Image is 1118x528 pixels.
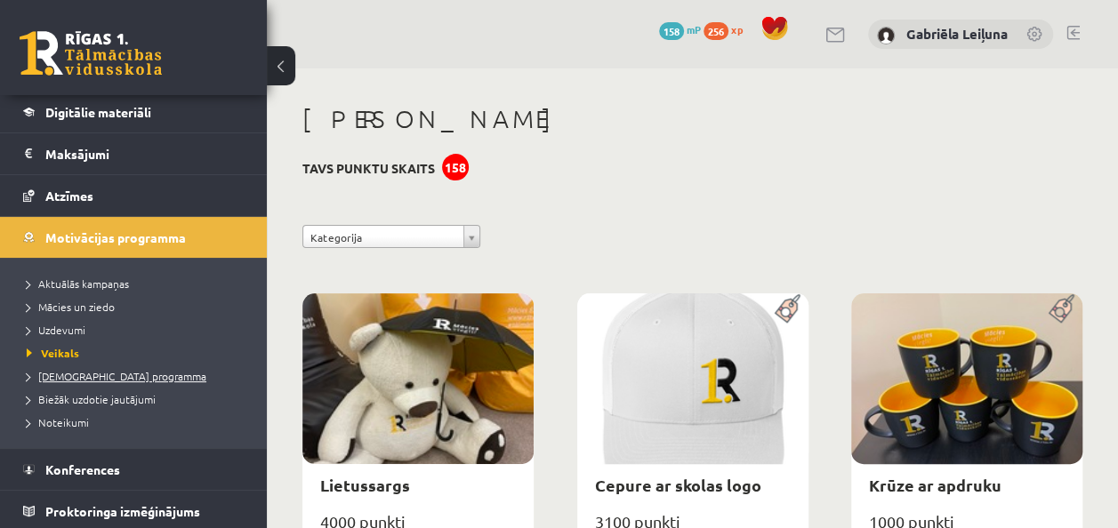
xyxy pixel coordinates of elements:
a: Maksājumi [23,133,245,174]
span: Veikals [27,346,79,360]
span: Proktoringa izmēģinājums [45,503,200,519]
span: Konferences [45,461,120,477]
span: mP [687,22,701,36]
span: [DEMOGRAPHIC_DATA] programma [27,369,206,383]
a: Konferences [23,449,245,490]
a: Gabriēla Leiļuna [906,25,1008,43]
img: Populāra prece [768,293,808,324]
span: xp [731,22,743,36]
span: Kategorija [310,226,456,249]
a: Cepure ar skolas logo [595,475,761,495]
span: Uzdevumi [27,323,85,337]
a: Digitālie materiāli [23,92,245,132]
a: Aktuālās kampaņas [27,276,249,292]
a: Veikals [27,345,249,361]
span: Motivācijas programma [45,229,186,245]
span: Biežāk uzdotie jautājumi [27,392,156,406]
a: 256 xp [704,22,752,36]
a: Noteikumi [27,414,249,430]
img: Gabriēla Leiļuna [877,27,895,44]
span: 158 [659,22,684,40]
a: 158 mP [659,22,701,36]
h3: Tavs punktu skaits [302,161,435,176]
a: Lietussargs [320,475,410,495]
span: Atzīmes [45,188,93,204]
span: Mācies un ziedo [27,300,115,314]
span: Noteikumi [27,415,89,429]
a: Rīgas 1. Tālmācības vidusskola [20,31,162,76]
span: Aktuālās kampaņas [27,276,129,291]
span: 256 [704,22,728,40]
div: 158 [442,154,469,180]
h1: [PERSON_NAME] [302,104,1082,134]
a: Mācies un ziedo [27,299,249,315]
a: Kategorija [302,225,480,248]
a: Uzdevumi [27,322,249,338]
img: Populāra prece [1042,293,1082,324]
legend: Maksājumi [45,133,245,174]
a: [DEMOGRAPHIC_DATA] programma [27,368,249,384]
span: Digitālie materiāli [45,104,151,120]
a: Krūze ar apdruku [869,475,1001,495]
a: Atzīmes [23,175,245,216]
a: Biežāk uzdotie jautājumi [27,391,249,407]
a: Motivācijas programma [23,217,245,258]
